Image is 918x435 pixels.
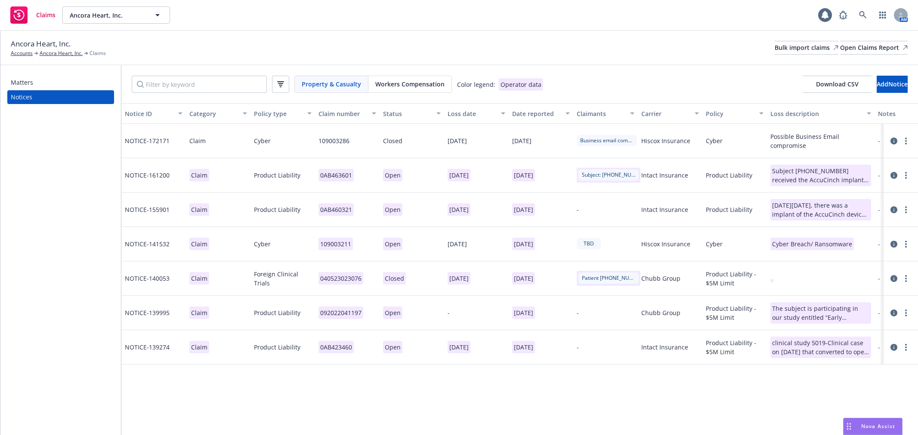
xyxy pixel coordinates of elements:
p: [DATE] [448,341,470,353]
span: Business email compromise [580,137,634,144]
div: [DATE] [448,239,467,248]
span: Property & Casualty [302,80,361,89]
span: Chubb Group [641,274,680,283]
button: Claim number [315,103,380,124]
span: Download CSV [816,80,859,88]
span: Product Liability - $5M Limit [706,338,763,356]
p: 0AB460321 [318,203,354,216]
button: Policy [702,103,767,124]
div: Carrier [641,109,689,118]
a: Ancora Heart, Inc. [40,49,83,57]
span: Product Liability [706,171,752,180]
span: [DATE] [512,272,535,285]
div: Category [189,109,238,118]
input: Filter by keyword [132,76,267,93]
a: Matters [7,76,114,89]
p: [DATE] [512,203,535,216]
p: Open [383,238,402,250]
p: Open [383,341,402,353]
div: Status [383,109,431,118]
span: 0AB423460 [318,341,354,353]
span: Chubb Group [641,308,680,317]
span: Hiscox Insurance [641,136,690,145]
span: NOTICE- 161200 [125,171,170,180]
span: [DATE] [512,341,535,353]
p: Closed [383,272,406,285]
span: Patient [PHONE_NUMBER] [582,274,635,282]
a: more [901,170,911,181]
div: Notice ID [125,109,173,118]
div: Operator data [499,78,543,91]
p: Claim [189,238,209,250]
p: Open [383,306,402,319]
button: Policy type [250,103,315,124]
span: Subject: [PHONE_NUMBER] [577,168,640,183]
p: [DATE] [512,169,535,181]
a: Open Claims Report [840,41,908,55]
p: Open [383,203,402,216]
span: Ancora Heart, Inc. [11,38,71,49]
button: AddNotice [877,76,908,93]
span: Cyber [706,239,723,248]
span: Product Liability [254,205,300,214]
div: Subject [PHONE_NUMBER] received the AccuCinch implant this past weekend ([DATE] or 13th) and has ... [772,166,869,184]
span: Nova Assist [861,423,895,430]
span: [DATE][DATE], there was a implant of the AccuCinch device and the patient was doing well afterwar... [770,199,871,221]
span: NOTICE- 139995 [125,308,170,317]
div: The subject is participating in our study entitled “Early Feasibility Study of the AccuCinch Vent... [772,304,869,322]
span: Cyber [254,136,271,145]
p: 0AB463601 [318,169,354,181]
p: [DATE] [448,272,470,285]
div: Cyber Breach/ Ransomware [772,239,852,248]
button: Carrier [638,103,702,124]
span: Add Notice [877,80,908,88]
div: Loss date [448,109,496,118]
span: [DATE] [512,238,535,250]
button: Notice ID [121,103,186,124]
p: [DATE] [448,203,470,216]
a: more [901,308,911,318]
div: 109003286 [318,136,349,145]
span: Cyber [706,136,723,145]
span: TBD [580,240,597,248]
span: Claim [189,341,209,353]
button: Ancora Heart, Inc. [62,6,170,24]
div: Matters [11,76,33,89]
p: 040523023076 [318,272,363,285]
span: NOTICE- 155901 [125,205,170,214]
div: Policy [706,109,754,118]
span: Patient [PHONE_NUMBER] [577,271,640,286]
a: Accounts [11,49,33,57]
div: - [577,343,579,352]
span: The subject is participating in our study entitled “Early Feasibility Study of the AccuCinch Vent... [770,302,871,324]
span: 109003211 [318,238,353,250]
span: clinical study 5019-Clinical case on [DATE] that converted to open heart surgery. The hospital an... [770,337,871,358]
div: Policy type [254,109,302,118]
button: Status [380,103,444,124]
p: Open [383,169,402,181]
span: Claims [90,49,106,57]
span: NOTICE- 140053 [125,274,170,283]
a: Bulk import claims [775,41,838,55]
span: Intact Insurance [641,343,688,352]
div: Drag to move [844,418,854,435]
p: 092022041197 [318,306,363,319]
button: Loss date [444,103,509,124]
span: Cyber [254,239,271,248]
div: clinical study 5019-Clinical case on [DATE] that converted to open heart surgery. The hospital an... [772,338,869,356]
div: Closed [383,136,402,145]
span: Product Liability [254,343,300,352]
span: Product Liability - $5M Limit [706,304,763,322]
span: Product Liability [254,308,300,317]
p: [DATE] [448,169,470,181]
